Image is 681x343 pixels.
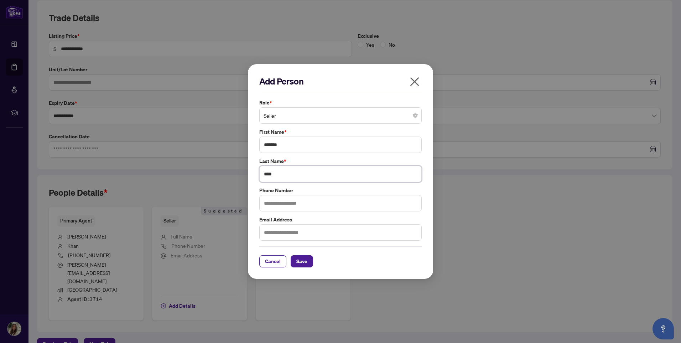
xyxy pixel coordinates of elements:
button: Open asap [653,318,674,339]
label: Phone Number [259,186,422,194]
span: close-circle [413,113,417,118]
button: Cancel [259,255,286,267]
label: Last Name [259,157,422,165]
label: First Name [259,128,422,136]
button: Save [291,255,313,267]
span: Cancel [265,256,281,267]
h2: Add Person [259,76,422,87]
label: Email Address [259,216,422,224]
span: close [409,76,420,87]
label: Role [259,99,422,107]
span: Seller [264,109,417,122]
span: Save [296,256,307,267]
